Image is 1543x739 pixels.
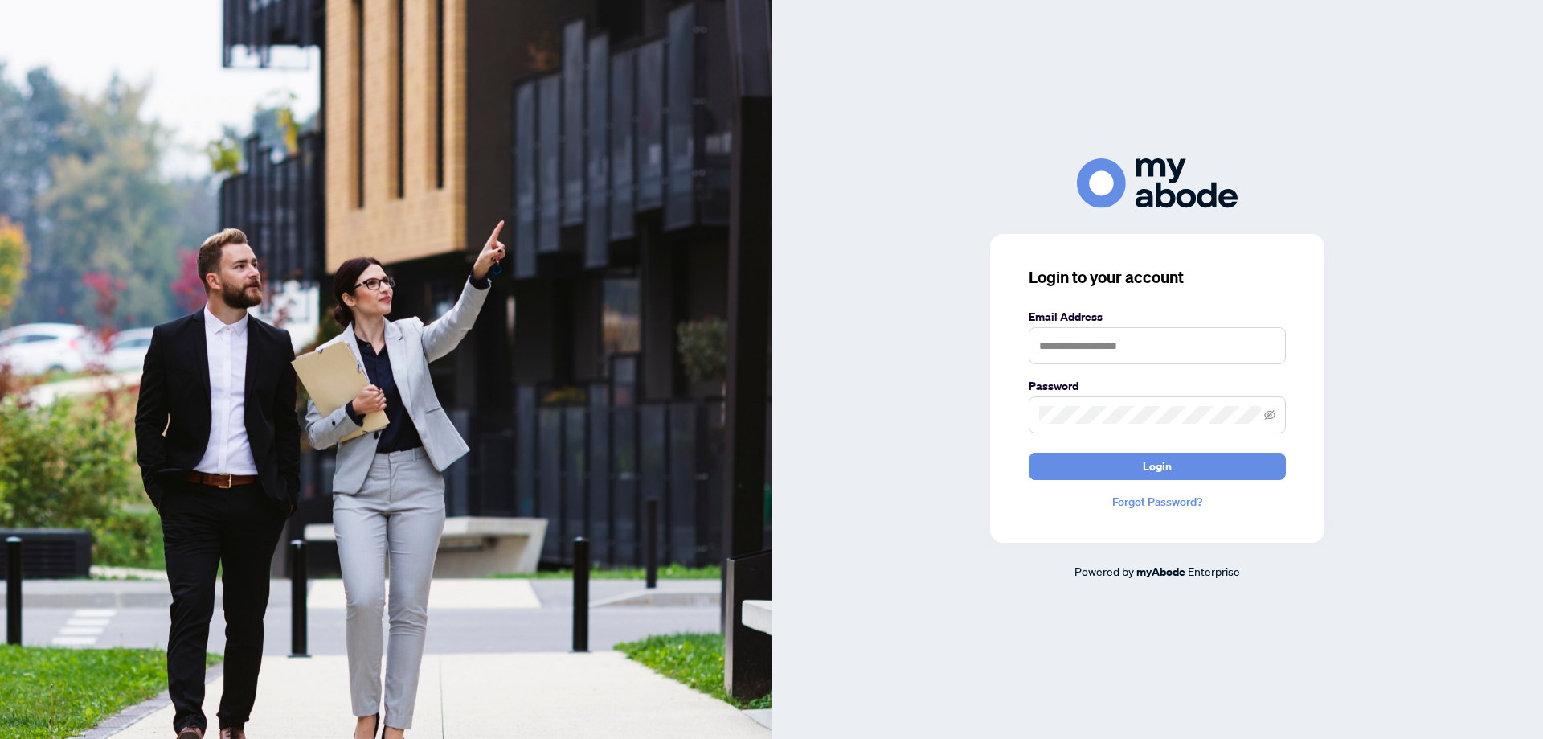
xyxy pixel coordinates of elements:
[1188,564,1240,578] span: Enterprise
[1029,377,1286,395] label: Password
[1029,493,1286,511] a: Forgot Password?
[1029,266,1286,289] h3: Login to your account
[1029,453,1286,480] button: Login
[1074,564,1134,578] span: Powered by
[1143,454,1172,479] span: Login
[1264,409,1275,421] span: eye-invisible
[1077,158,1238,207] img: ma-logo
[1029,308,1286,326] label: Email Address
[1136,563,1185,581] a: myAbode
